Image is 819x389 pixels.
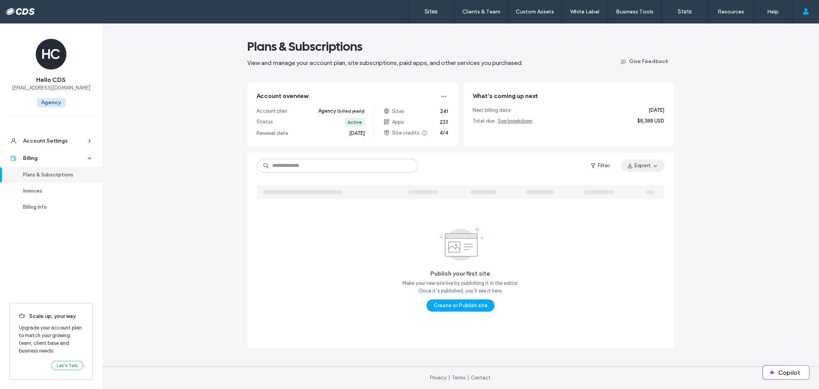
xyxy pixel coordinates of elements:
[425,8,438,15] label: Sites
[768,8,779,15] label: Help
[337,108,365,114] span: (billed yearly)
[23,187,86,195] div: Invoices
[23,203,86,211] div: Billing Info
[440,118,448,126] span: 233
[621,160,665,172] button: Export
[23,137,86,145] div: Account Settings
[473,106,511,114] span: Next billing date
[248,59,523,66] span: View and manage your account plan, site subscriptions, paid apps, and other services you purchased.
[257,118,273,126] span: Status
[583,160,618,172] button: Filter
[37,98,66,107] span: Agency
[763,366,809,379] button: Copilot
[51,361,83,370] button: Let’s Talk
[384,108,404,115] span: Sites
[318,107,365,115] span: Agency
[349,130,365,137] span: [DATE]
[384,118,404,126] span: Apps
[19,313,83,321] span: Scale up, your way
[12,84,90,92] span: [EMAIL_ADDRESS][DOMAIN_NAME]
[473,117,533,125] span: Total due
[23,155,86,162] div: Billing
[462,8,500,15] label: Clients & Team
[718,8,744,15] label: Resources
[17,5,33,12] span: Help
[431,269,491,278] span: Publish your first site
[614,55,674,67] button: Give Feedback
[347,119,362,126] div: Active
[452,375,466,381] a: Terms
[36,76,66,84] span: Hello CDS
[427,299,495,312] button: Create or Publish site
[468,375,469,381] span: |
[498,118,533,124] span: See breakdown
[23,171,86,179] div: Plans & Subscriptions
[473,92,538,100] span: What’s coming up next
[678,8,692,15] label: Stats
[471,375,491,381] a: Contact
[402,279,519,295] span: Make your new site live by publishing it in the editor. Once it’s published, you’ll see it here.
[384,129,428,137] span: Site credits
[516,8,554,15] label: Custom Assets
[430,375,447,381] a: Privacy
[257,92,308,101] span: Account overview
[616,8,654,15] label: Business Tools
[248,39,363,54] span: Plans & Subscriptions
[257,130,288,137] span: Renewal date
[649,106,665,114] span: [DATE]
[440,129,448,137] span: 4/4
[638,117,665,125] span: $8,388 USD
[571,8,600,15] label: White Label
[257,107,288,115] span: Account plan
[19,324,83,355] span: Upgrade your account plan to match your growing team, client base and business needs.
[449,375,450,381] span: |
[36,39,66,70] div: HC
[440,108,448,115] span: 241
